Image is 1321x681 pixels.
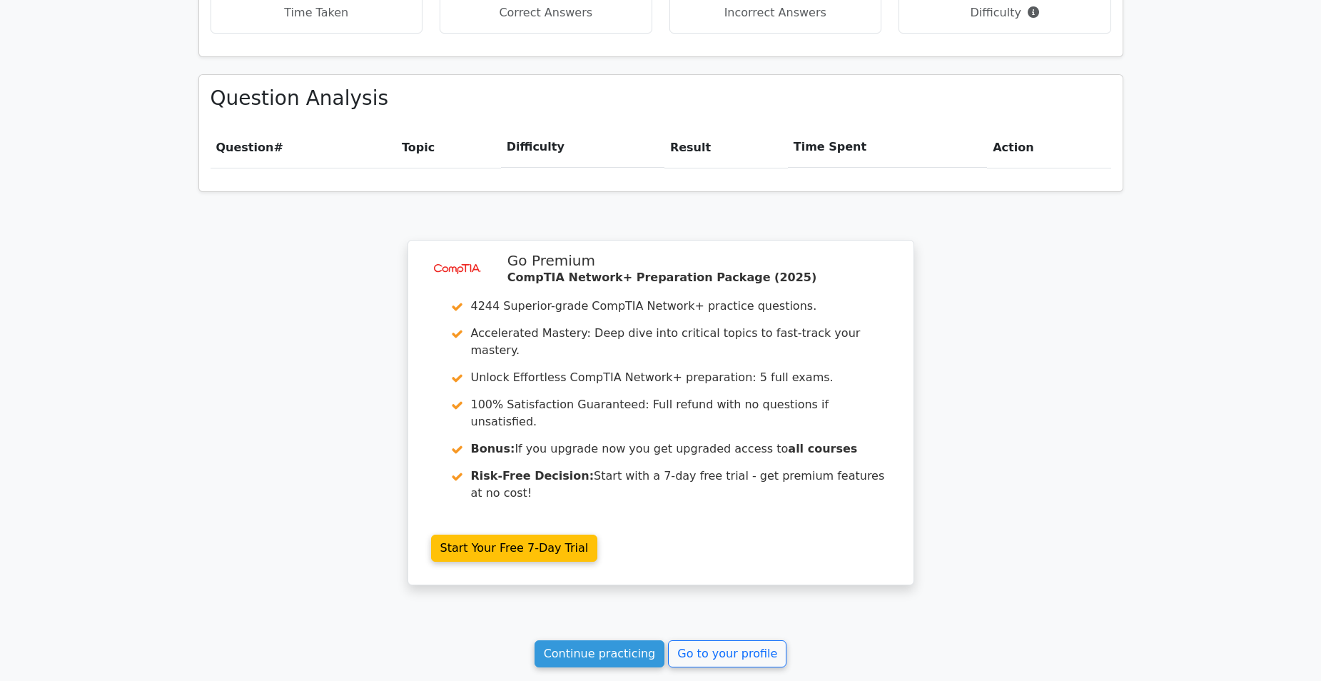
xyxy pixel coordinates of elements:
a: Start Your Free 7-Day Trial [431,535,598,562]
th: Time Spent [788,127,987,168]
th: Topic [396,127,501,168]
a: Continue practicing [535,640,665,667]
th: Difficulty [501,127,664,168]
p: Difficulty [911,4,1099,21]
h3: Question Analysis [211,86,1111,111]
p: Correct Answers [452,4,640,21]
a: Go to your profile [668,640,786,667]
th: # [211,127,396,168]
p: Incorrect Answers [682,4,870,21]
p: Time Taken [223,4,411,21]
th: Action [987,127,1110,168]
th: Result [664,127,788,168]
span: Question [216,141,274,154]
